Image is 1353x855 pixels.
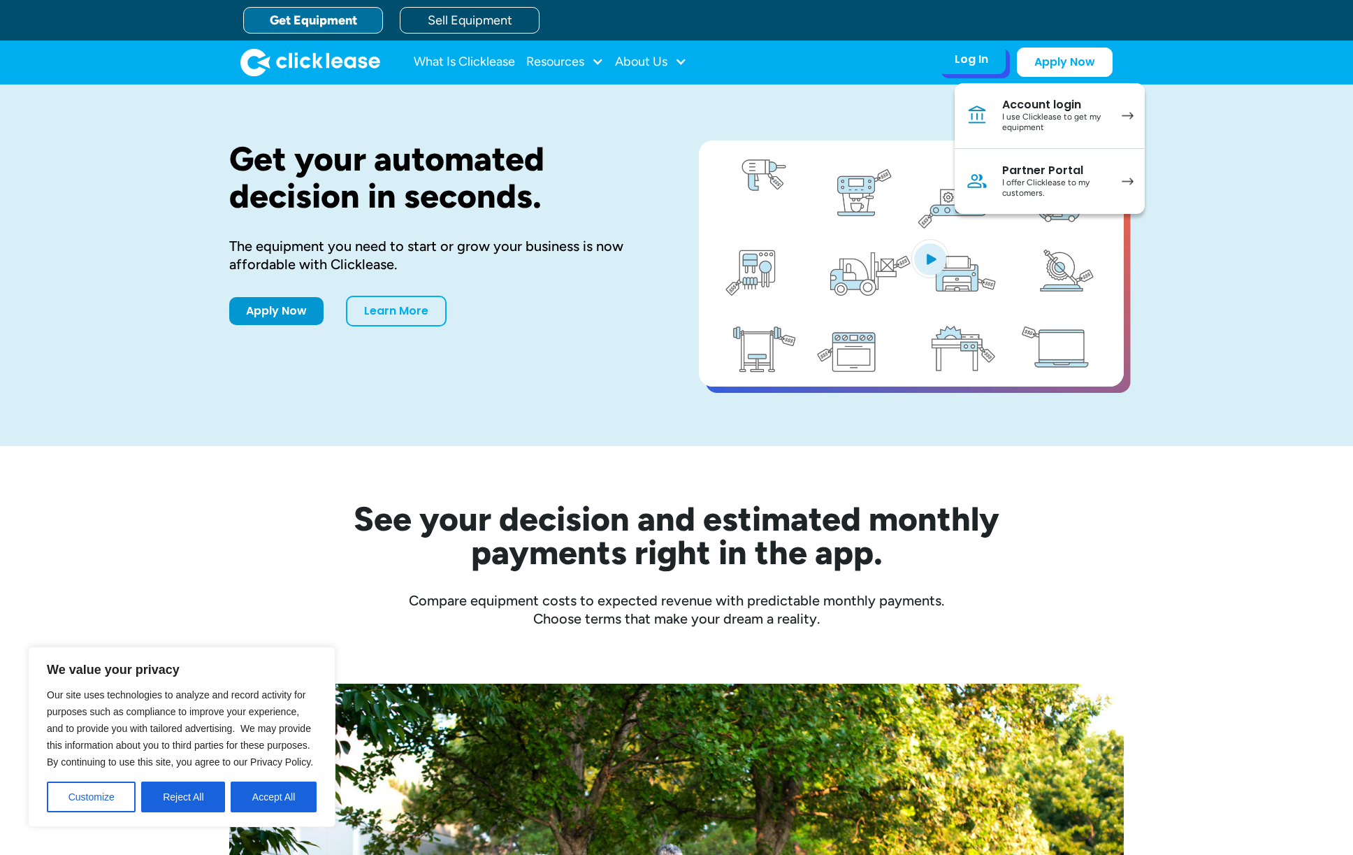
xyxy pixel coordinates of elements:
div: We value your privacy [28,647,335,827]
div: Log In [955,52,988,66]
div: Partner Portal [1002,164,1108,178]
img: Clicklease logo [240,48,380,76]
div: Account login [1002,98,1108,112]
a: What Is Clicklease [414,48,515,76]
span: Our site uses technologies to analyze and record activity for purposes such as compliance to impr... [47,689,313,768]
p: We value your privacy [47,661,317,678]
div: About Us [615,48,687,76]
a: Partner PortalI offer Clicklease to my customers. [955,149,1145,214]
img: Blue play button logo on a light blue circular background [911,239,949,278]
div: Compare equipment costs to expected revenue with predictable monthly payments. Choose terms that ... [229,591,1124,628]
img: Bank icon [966,104,988,127]
a: Sell Equipment [400,7,540,34]
div: I offer Clicklease to my customers. [1002,178,1108,199]
div: Resources [526,48,604,76]
img: arrow [1122,112,1134,120]
h1: Get your automated decision in seconds. [229,141,654,215]
a: Apply Now [1017,48,1113,77]
img: Person icon [966,170,988,192]
nav: Log In [955,83,1145,214]
a: Learn More [346,296,447,326]
a: home [240,48,380,76]
img: arrow [1122,178,1134,185]
button: Customize [47,782,136,812]
button: Reject All [141,782,225,812]
a: Get Equipment [243,7,383,34]
a: Apply Now [229,297,324,325]
div: The equipment you need to start or grow your business is now affordable with Clicklease. [229,237,654,273]
div: I use Clicklease to get my equipment [1002,112,1108,134]
a: open lightbox [699,141,1124,387]
a: Account loginI use Clicklease to get my equipment [955,83,1145,149]
h2: See your decision and estimated monthly payments right in the app. [285,502,1068,569]
button: Accept All [231,782,317,812]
